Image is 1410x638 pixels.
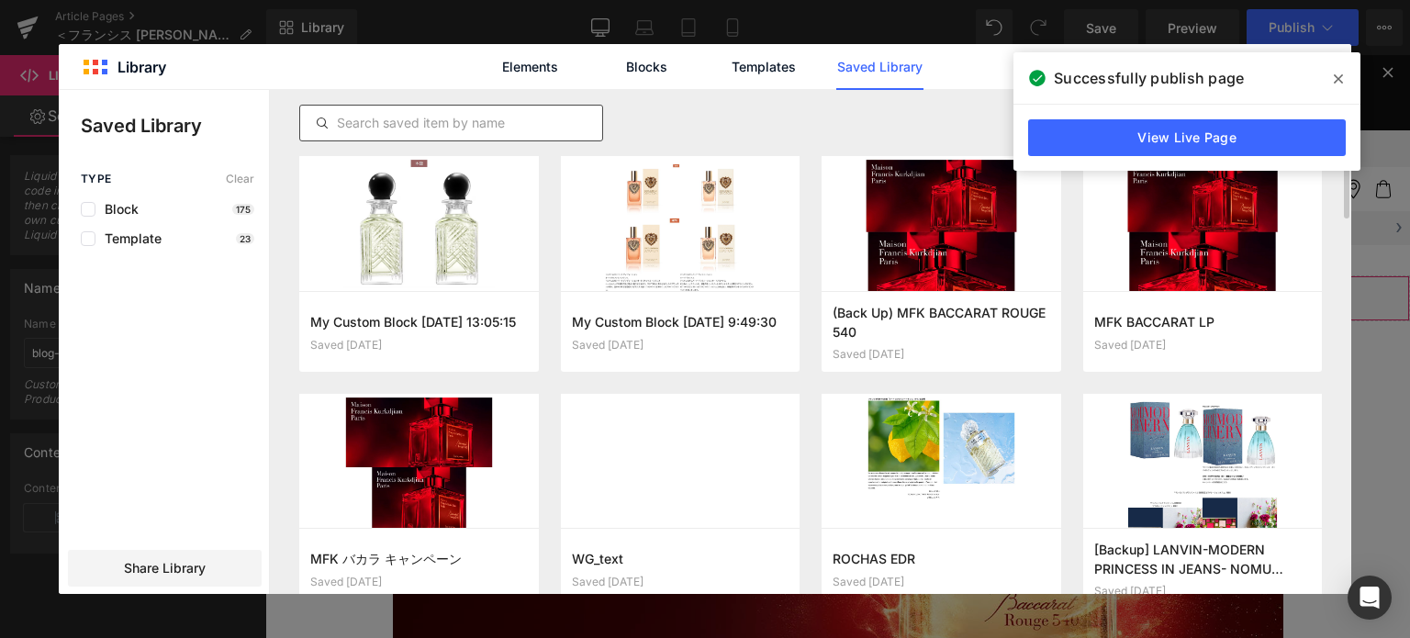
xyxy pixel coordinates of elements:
img: Icon_Heart_Empty.svg [955,88,966,99]
span: › [139,204,142,217]
p: 23 [236,233,254,244]
a: 新製品 [221,163,254,183]
input: Search saved item by name [300,112,602,134]
a: ホーム [103,204,136,217]
img: Icon_User.svg [856,84,867,104]
div: Saved [DATE] [310,339,528,352]
a: Saved Library [836,44,923,90]
a: Blocks [603,44,690,90]
img: ラトリエ デ パルファム 公式オンラインストア [485,121,661,148]
a: Templates [720,44,807,90]
span: Block [95,202,139,217]
p: Saved Library [81,112,269,140]
a: ログイン [845,84,922,104]
p: › [1108,151,1137,193]
h3: WG_text [572,549,789,568]
img: Icon_Email.svg [266,89,277,97]
a: ブランド [18,163,62,183]
div: Saved [DATE] [310,576,528,588]
a: ショッピングガイド [103,84,241,104]
p: 175 [232,204,254,215]
span: Type [81,173,112,185]
div: Saved [DATE] [572,576,789,588]
a: View Live Page [1028,119,1346,156]
span: Template [95,231,162,246]
a: お問い合わせ [255,84,354,104]
p: [全製品対象] ご購入で選べるサンプル2点プレゼント！ [18,18,1126,38]
span: お気に入り [977,84,1032,104]
span: Successfully publish page [1054,67,1244,89]
span: ログイン [878,84,922,104]
span: Liquid [531,221,578,249]
div: Saved [DATE] [1094,339,1312,352]
span: ショッピングガイド [141,84,241,104]
div: Saved [DATE] [833,576,1050,588]
nav: breadcrumbs [103,201,374,220]
h3: My Custom Block [DATE] 9:49:30 [572,312,789,331]
div: Saved [DATE] [833,348,1050,361]
span: こちらから [633,40,688,53]
a: ギフトガイド [276,163,342,183]
div: Open Intercom Messenger [1348,576,1392,620]
span: ラトリエ デ パルファム 公式オンラインストア [145,204,374,217]
h3: (Back Up) MFK BACCARAT ROUGE 540 [833,303,1050,341]
a: Expand / Collapse [602,221,626,249]
span: Clear [226,173,254,185]
div: Saved [DATE] [1094,585,1312,598]
a: 最新情報 [364,163,408,183]
h3: ROCHAS EDR [833,549,1050,568]
span: お問い合わせ [288,84,354,104]
img: Icon_ShoppingGuide.svg [114,85,130,102]
span: Share Library [124,559,206,577]
h3: MFK BACCARAT LP [1094,312,1312,331]
a: LINE公式アカウントの友だち追加はこちらから [456,40,688,53]
h3: MFK バカラ キャンペーン [310,549,528,568]
h3: [Backup] LANVIN-MODERN PRINCESS IN JEANS- NOMU CAFE_GWP [1094,540,1312,577]
a: ショップリスト [508,163,585,183]
a: カテゴリー [431,163,486,183]
h3: My Custom Block [DATE] 13:05:15 [310,312,528,331]
div: Saved [DATE] [572,339,789,352]
a: Elements [487,44,574,90]
a: 限定品/キット・コフレ [84,163,199,183]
